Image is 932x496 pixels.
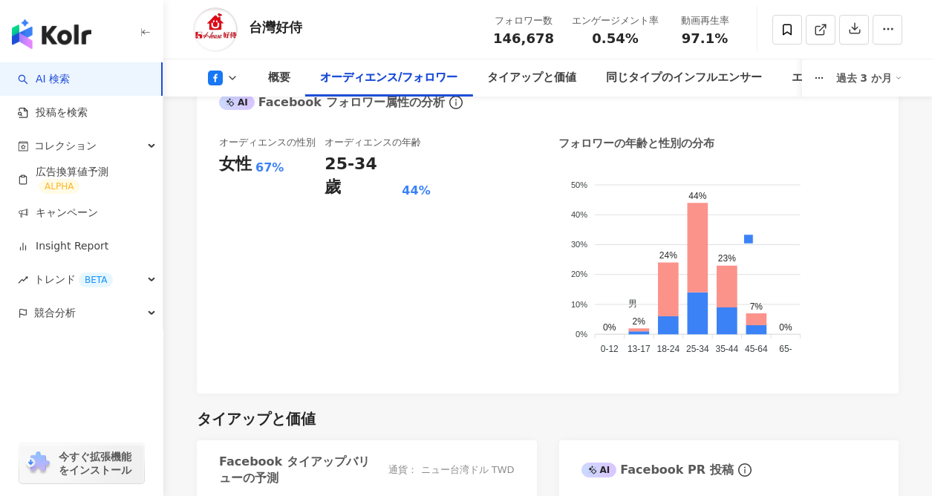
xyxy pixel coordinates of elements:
div: オーディエンスの性別 [219,136,316,149]
div: フォロワー数 [493,13,554,28]
tspan: 50% [571,180,587,189]
div: フォロワーの年齢と性別の分布 [558,136,714,151]
span: info-circle [447,94,465,111]
tspan: 35-44 [716,344,739,354]
div: 44% [402,183,430,199]
a: searchAI 検索 [18,72,70,87]
a: キャンペーン [18,206,98,221]
tspan: 13-17 [628,344,651,354]
div: AI [219,95,255,110]
tspan: 0-12 [601,344,619,354]
div: 通貨： ニュー台湾ドル TWD [388,463,514,477]
span: コレクション [34,129,97,163]
span: 0.54% [592,31,638,46]
span: トレンド [34,263,113,296]
div: 67% [255,160,284,176]
tspan: 30% [571,240,587,249]
tspan: 18-24 [656,344,680,354]
tspan: 10% [571,300,587,309]
a: chrome extension今すぐ拡張機能をインストール [19,443,144,483]
div: エンゲージメント分析 [792,69,903,87]
div: エンゲージメント率 [572,13,659,28]
span: 今すぐ拡張機能をインストール [59,450,140,477]
tspan: 0% [576,330,587,339]
span: 146,678 [493,30,554,46]
div: 台灣好侍 [249,18,302,36]
span: rise [18,275,28,285]
tspan: 65- [779,344,792,354]
div: 動画再生率 [677,13,733,28]
a: Insight Report [18,239,108,254]
div: 概要 [268,69,290,87]
div: 過去 3 か月 [836,66,903,90]
div: BETA [79,273,113,287]
tspan: 20% [571,270,587,279]
a: 投稿を検索 [18,105,88,120]
div: タイアップと価値 [487,69,576,87]
span: info-circle [736,461,754,479]
div: 同じタイプのインフルエンサー [606,69,762,87]
img: KOL Avatar [193,7,238,52]
div: Facebook フォロワー属性の分析 [219,94,445,111]
tspan: 25-34 [686,344,709,354]
div: オーディエンスの年齢 [325,136,421,149]
tspan: 45-64 [745,344,768,354]
img: logo [12,19,91,49]
span: 競合分析 [34,296,76,330]
div: Facebook タイアップバリューの予測 [219,454,381,487]
span: 男 [617,298,637,309]
div: Facebook PR 投稿 [581,462,734,478]
div: 女性 [219,153,252,176]
div: タイアップと価値 [197,408,316,429]
a: 広告換算値予測ALPHA [18,165,151,195]
img: chrome extension [24,451,52,475]
div: オーディエンス/フォロワー [320,69,457,87]
span: 97.1% [682,31,728,46]
div: 25-34 歲 [325,153,398,199]
div: AI [581,463,617,477]
tspan: 40% [571,210,587,219]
